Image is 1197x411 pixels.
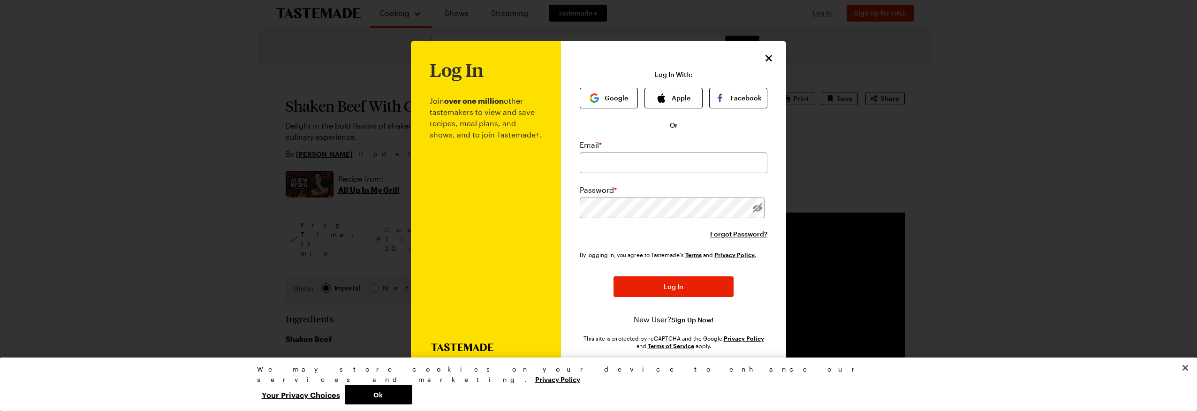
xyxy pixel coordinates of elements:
div: By logging in, you agree to Tastemade's and [580,250,760,259]
span: New User? [634,315,671,324]
span: Log In [664,282,683,291]
h1: Log In [430,60,484,80]
p: Log In With: [655,71,692,78]
b: over one million [444,96,504,105]
p: Join other tastemakers to view and save recipes, meal plans, and shows, and to join Tastemade+. [430,80,542,343]
button: Apple [644,88,703,108]
button: Forgot Password? [710,229,767,239]
button: Google [580,88,638,108]
label: Email [580,139,602,151]
div: This site is protected by reCAPTCHA and the Google and apply. [580,335,767,350]
button: Sign Up Now! [671,315,713,325]
button: Close [763,52,775,64]
a: Google Terms of Service [648,342,694,350]
button: Log In [614,276,734,297]
label: Password [580,184,617,196]
a: Tastemade Terms of Service [685,251,702,259]
button: Facebook [709,88,767,108]
button: Ok [345,385,412,404]
button: Close [1175,358,1196,378]
span: Or [670,121,678,130]
div: Privacy [257,364,932,404]
a: More information about your privacy, opens in a new tab [535,374,580,383]
button: Your Privacy Choices [257,385,345,404]
a: Google Privacy Policy [724,334,764,342]
a: Tastemade Privacy Policy [714,251,756,259]
div: We may store cookies on your device to enhance our services and marketing. [257,364,932,385]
